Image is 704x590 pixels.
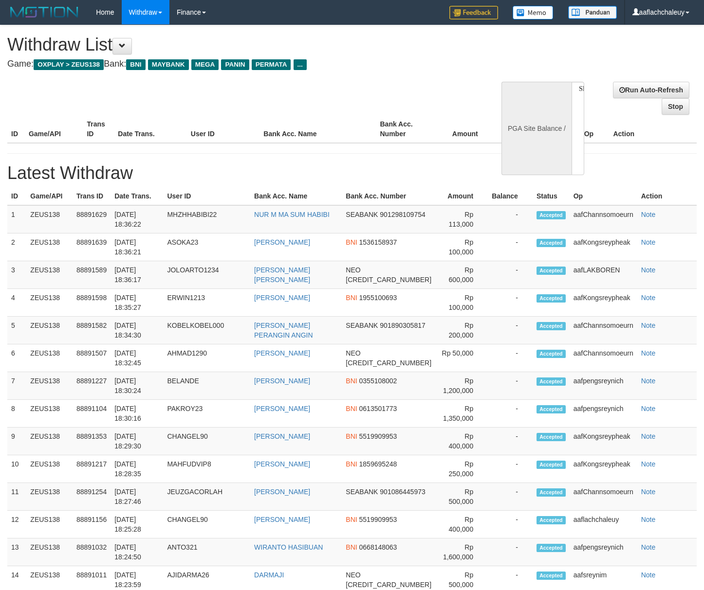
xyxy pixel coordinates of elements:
td: 9 [7,428,26,455]
td: 13 [7,538,26,566]
img: panduan.png [568,6,617,19]
span: Accepted [537,377,566,386]
a: Note [641,377,656,385]
span: Accepted [537,488,566,497]
span: 1955100693 [359,294,397,302]
td: 88891353 [73,428,111,455]
td: [DATE] 18:36:21 [111,233,163,261]
td: 88891639 [73,233,111,261]
a: Note [641,543,656,551]
span: OXPLAY > ZEUS138 [34,59,104,70]
td: aafKongsreypheak [570,233,637,261]
span: Accepted [537,516,566,524]
td: BELANDE [163,372,250,400]
td: Rp 100,000 [435,233,488,261]
td: - [488,372,533,400]
a: Stop [662,98,689,115]
a: [PERSON_NAME] [PERSON_NAME] [254,266,310,284]
td: aafLAKBOREN [570,261,637,289]
td: [DATE] 18:29:30 [111,428,163,455]
td: Rp 600,000 [435,261,488,289]
span: BNI [346,238,357,246]
span: NEO [346,349,360,357]
td: - [488,455,533,483]
td: 88891507 [73,344,111,372]
td: 7 [7,372,26,400]
td: ASOKA23 [163,233,250,261]
a: WIRANTO HASIBUAN [254,543,323,551]
h1: Withdraw List [7,35,460,54]
span: BNI [346,432,357,440]
div: PGA Site Balance / [501,82,572,175]
th: Bank Acc. Number [376,115,434,143]
a: Note [641,349,656,357]
td: aafpengsreynich [570,538,637,566]
td: PAKROY23 [163,400,250,428]
th: Action [609,115,697,143]
td: Rp 500,000 [435,483,488,511]
td: - [488,483,533,511]
td: [DATE] 18:35:27 [111,289,163,317]
td: ZEUS138 [26,428,73,455]
td: [DATE] 18:32:45 [111,344,163,372]
span: 1536158937 [359,238,397,246]
span: BNI [346,516,357,523]
a: Note [641,211,656,218]
td: aafChannsomoeurn [570,483,637,511]
td: [DATE] 18:30:16 [111,400,163,428]
td: aafKongsreypheak [570,289,637,317]
a: [PERSON_NAME] [254,405,310,412]
a: Note [641,405,656,412]
img: MOTION_logo.png [7,5,81,19]
a: Note [641,322,656,329]
a: Note [641,266,656,274]
td: [DATE] 18:27:46 [111,483,163,511]
span: BNI [346,460,357,468]
td: 11 [7,483,26,511]
td: 4 [7,289,26,317]
th: Date Trans. [114,115,187,143]
span: 901298109754 [380,211,425,218]
td: - [488,317,533,344]
span: NEO [346,571,360,579]
span: 901890305817 [380,322,425,329]
span: [CREDIT_CARD_NUMBER] [346,276,431,284]
span: SEABANK [346,488,378,496]
td: ZEUS138 [26,455,73,483]
a: Run Auto-Refresh [613,82,689,98]
td: 88891104 [73,400,111,428]
td: 2 [7,233,26,261]
td: - [488,428,533,455]
td: - [488,289,533,317]
td: AHMAD1290 [163,344,250,372]
td: - [488,233,533,261]
span: Accepted [537,544,566,552]
a: Note [641,488,656,496]
th: ID [7,115,25,143]
a: Note [641,294,656,302]
td: Rp 400,000 [435,428,488,455]
span: BNI [346,543,357,551]
td: JEUZGACORLAH [163,483,250,511]
td: ZEUS138 [26,511,73,538]
td: ERWIN1213 [163,289,250,317]
a: DARMAJI [254,571,284,579]
a: [PERSON_NAME] [254,377,310,385]
td: 88891589 [73,261,111,289]
td: [DATE] 18:34:30 [111,317,163,344]
span: 5519909953 [359,516,397,523]
td: aaflachchaleuy [570,511,637,538]
td: Rp 200,000 [435,317,488,344]
span: Accepted [537,433,566,441]
td: [DATE] 18:24:50 [111,538,163,566]
a: NUR M MA SUM HABIBI [254,211,330,218]
td: 5 [7,317,26,344]
span: Accepted [537,572,566,580]
td: Rp 1,200,000 [435,372,488,400]
td: MHZHHABIBI22 [163,205,250,233]
span: Accepted [537,294,566,303]
span: Accepted [537,461,566,469]
td: ZEUS138 [26,289,73,317]
a: [PERSON_NAME] [254,294,310,302]
td: 10 [7,455,26,483]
